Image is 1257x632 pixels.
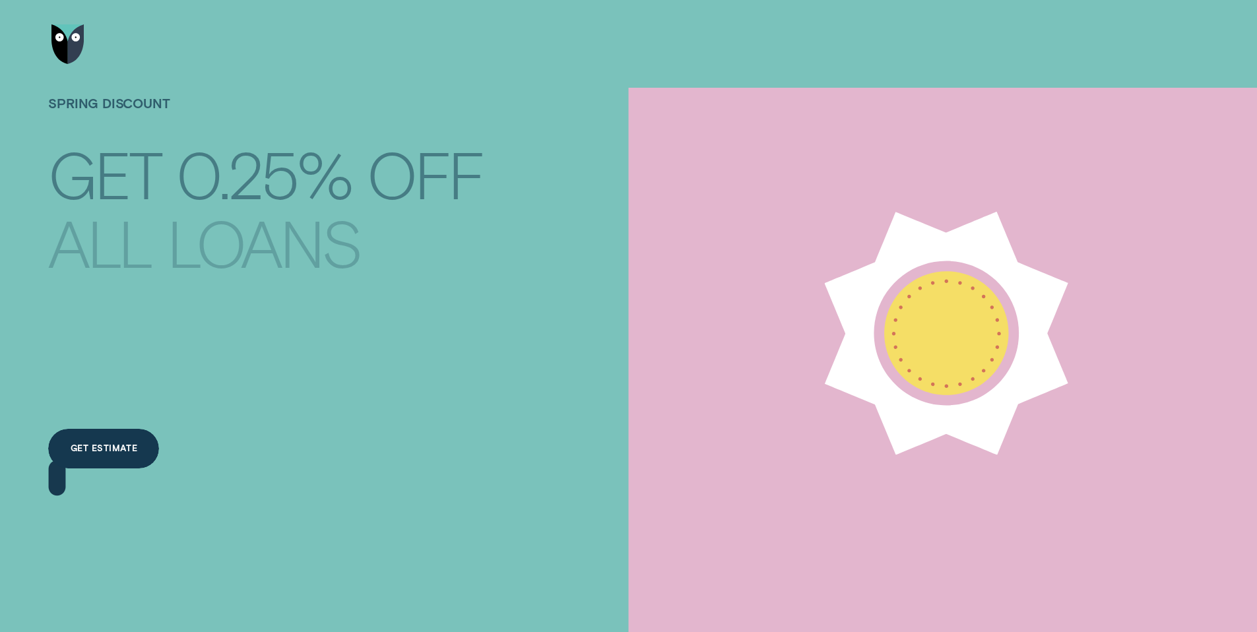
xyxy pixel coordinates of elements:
img: Wisr [51,24,84,64]
div: all [48,212,152,273]
h1: SPRING DISCOUNT [48,96,484,136]
h4: Get 0.25% off all loans [48,128,484,251]
div: Get [48,142,161,204]
div: off [367,142,484,204]
div: loans [167,212,361,273]
div: 0.25% [176,142,352,204]
a: Get estimate [48,429,159,468]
